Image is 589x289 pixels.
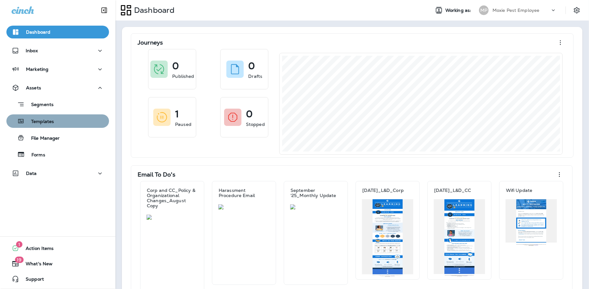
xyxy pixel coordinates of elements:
button: 19What's New [6,257,109,270]
button: Assets [6,81,109,94]
p: Data [26,171,37,176]
p: Drafts [248,73,262,79]
p: Wifi Update [506,188,533,193]
span: Support [19,277,44,284]
p: Journeys [138,39,163,46]
p: File Manager [25,136,60,142]
p: Assets [26,85,41,90]
button: Inbox [6,44,109,57]
p: Corp and CC_Policy & Organizational Changes_August Copy [147,188,198,208]
p: Moxie Pest Employee [492,8,540,13]
p: Segments [25,102,54,108]
p: Templates [25,119,54,125]
button: 1Action Items [6,242,109,255]
p: Dashboard [131,5,174,15]
img: c30ab73e-448c-47d9-af01-cad4b686f963.jpg [218,204,270,210]
button: Support [6,273,109,285]
img: 887be02c-2c7d-4bf8-b38a-615ae9befd73.jpg [147,215,198,220]
span: 19 [15,257,23,263]
p: September '25_Monthly Update [290,188,341,198]
img: 7a01d370-e830-47f5-8160-39d16493bc1e.jpg [362,199,413,277]
img: e2efc9b4-4567-4b7a-90ff-b7c54d9afa91.jpg [434,199,485,277]
button: Marketing [6,63,109,76]
p: Forms [25,152,45,158]
div: MP [479,5,489,15]
button: File Manager [6,131,109,144]
img: 26f37867-d2df-445f-8afb-05344966518c.jpg [506,199,557,246]
p: 1 [175,111,179,117]
p: Marketing [26,67,48,72]
p: Published [172,73,194,79]
p: Dashboard [26,29,50,35]
img: 61d1a33f-f521-443f-a3f9-5b89ac926c33.jpg [290,204,341,210]
button: Templates [6,114,109,128]
button: Data [6,167,109,180]
button: Segments [6,97,109,111]
p: Paused [175,121,191,128]
p: 0 [246,111,253,117]
button: Dashboard [6,26,109,38]
span: Action Items [19,246,54,253]
button: Collapse Sidebar [95,4,113,17]
span: Working as: [445,8,473,13]
p: Harassment Procedure Email [219,188,269,198]
p: Email To Do's [138,171,175,178]
p: Inbox [26,48,38,53]
button: Forms [6,148,109,161]
p: Stopped [246,121,265,128]
button: Settings [571,4,583,16]
span: 1 [16,241,22,248]
p: [DATE]_L&D_Corp [362,188,404,193]
p: [DATE]_L&D_CC [434,188,471,193]
span: What's New [19,261,53,269]
p: 0 [248,63,255,69]
p: 0 [172,63,179,69]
